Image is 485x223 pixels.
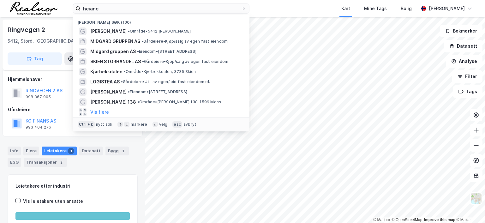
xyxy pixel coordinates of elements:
[453,85,482,98] button: Tags
[10,2,57,15] img: realnor-logo.934646d98de889bb5806.png
[137,99,139,104] span: •
[452,70,482,83] button: Filter
[128,29,130,33] span: •
[446,55,482,68] button: Analyse
[137,99,221,105] span: Område • [PERSON_NAME] 138, 1599 Moss
[429,5,465,12] div: [PERSON_NAME]
[90,68,123,75] span: Kjørbekkdalen
[90,38,140,45] span: MIDGARD GRUPPEN AS
[440,25,482,37] button: Bokmerker
[121,79,123,84] span: •
[364,5,387,12] div: Mine Tags
[8,37,81,45] div: 5412, Stord, [GEOGRAPHIC_DATA]
[401,5,412,12] div: Bolig
[121,79,210,84] span: Gårdeiere • Utl. av egen/leid fast eiendom el.
[90,27,127,35] span: [PERSON_NAME]
[392,218,422,222] a: OpenStreetMap
[24,158,67,167] div: Transaksjoner
[8,25,46,35] div: Ringvegen 2
[8,52,62,65] button: Tag
[42,147,77,155] div: Leietakere
[142,59,228,64] span: Gårdeiere • Kjøp/salg av egen fast eiendom
[453,193,485,223] iframe: Chat Widget
[8,147,21,155] div: Info
[8,75,137,83] div: Hjemmelshaver
[159,122,168,127] div: velg
[470,192,482,204] img: Z
[23,147,39,155] div: Eiere
[26,125,51,130] div: 993 404 276
[142,59,144,64] span: •
[124,69,196,74] span: Område • Kjørbekkdalen, 3735 Skien
[444,40,482,52] button: Datasett
[68,148,74,154] div: 1
[183,122,196,127] div: avbryt
[15,182,130,190] div: Leietakere etter industri
[131,122,147,127] div: markere
[81,4,242,13] input: Søk på adresse, matrikkel, gårdeiere, leietakere eller personer
[73,15,249,26] div: [PERSON_NAME] søk (100)
[105,147,129,155] div: Bygg
[141,39,143,44] span: •
[90,78,120,86] span: LOGISTEA AS
[424,218,455,222] a: Improve this map
[141,39,228,44] span: Gårdeiere • Kjøp/salg av egen fast eiendom
[58,159,64,166] div: 2
[23,197,83,205] div: Vis leietakere uten ansatte
[137,49,196,54] span: Eiendom • [STREET_ADDRESS]
[128,29,191,34] span: Område • 5412 [PERSON_NAME]
[79,147,103,155] div: Datasett
[26,94,51,99] div: 998 367 905
[96,122,113,127] div: nytt søk
[120,148,126,154] div: 1
[341,5,350,12] div: Kart
[172,121,182,128] div: esc
[453,193,485,223] div: Kontrollprogram for chat
[8,106,137,113] div: Gårdeiere
[373,218,391,222] a: Mapbox
[78,121,95,128] div: Ctrl + k
[124,69,126,74] span: •
[90,108,109,116] button: Vis flere
[8,158,21,167] div: ESG
[128,89,130,94] span: •
[137,49,139,54] span: •
[128,89,187,94] span: Eiendom • [STREET_ADDRESS]
[90,98,136,106] span: [PERSON_NAME] 138
[90,48,136,55] span: Midgard gruppen AS
[90,58,141,65] span: SKIEN STORHANDEL AS
[90,88,127,96] span: [PERSON_NAME]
